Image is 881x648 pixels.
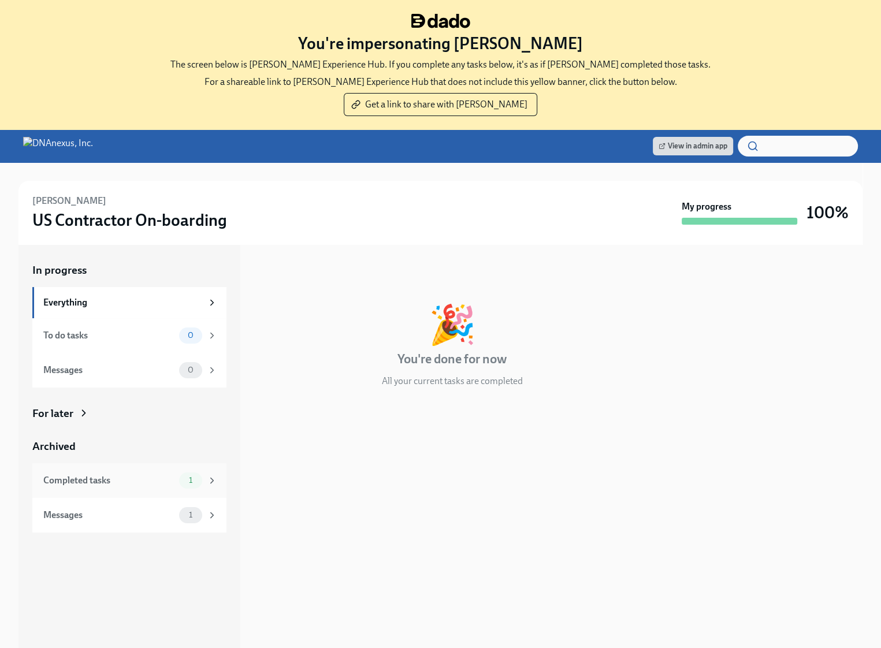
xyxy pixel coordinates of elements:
[411,14,470,28] img: dado
[23,137,93,155] img: DNAnexus, Inc.
[32,463,226,498] a: Completed tasks1
[32,498,226,532] a: Messages1
[344,93,537,116] button: Get a link to share with [PERSON_NAME]
[32,263,226,278] a: In progress
[429,306,476,344] div: 🎉
[354,99,527,110] span: Get a link to share with [PERSON_NAME]
[32,353,226,388] a: Messages0
[32,318,226,353] a: To do tasks0
[32,210,227,230] h3: US Contractor On-boarding
[43,329,174,342] div: To do tasks
[32,287,226,318] a: Everything
[653,137,733,155] a: View in admin app
[382,375,523,388] p: All your current tasks are completed
[254,263,308,278] div: In progress
[43,364,174,377] div: Messages
[170,58,711,71] p: The screen below is [PERSON_NAME] Experience Hub. If you complete any tasks below, it's as if [PE...
[32,439,226,454] a: Archived
[182,511,199,519] span: 1
[181,366,200,374] span: 0
[659,140,727,152] span: View in admin app
[682,200,731,213] strong: My progress
[43,296,202,309] div: Everything
[182,476,199,485] span: 1
[43,474,174,487] div: Completed tasks
[32,406,226,421] a: For later
[43,509,174,522] div: Messages
[205,76,677,88] p: For a shareable link to [PERSON_NAME] Experience Hub that does not include this yellow banner, cl...
[181,331,200,340] span: 0
[806,202,849,223] h3: 100%
[32,406,73,421] div: For later
[397,351,507,368] h4: You're done for now
[32,195,106,207] h6: [PERSON_NAME]
[298,33,583,54] h3: You're impersonating [PERSON_NAME]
